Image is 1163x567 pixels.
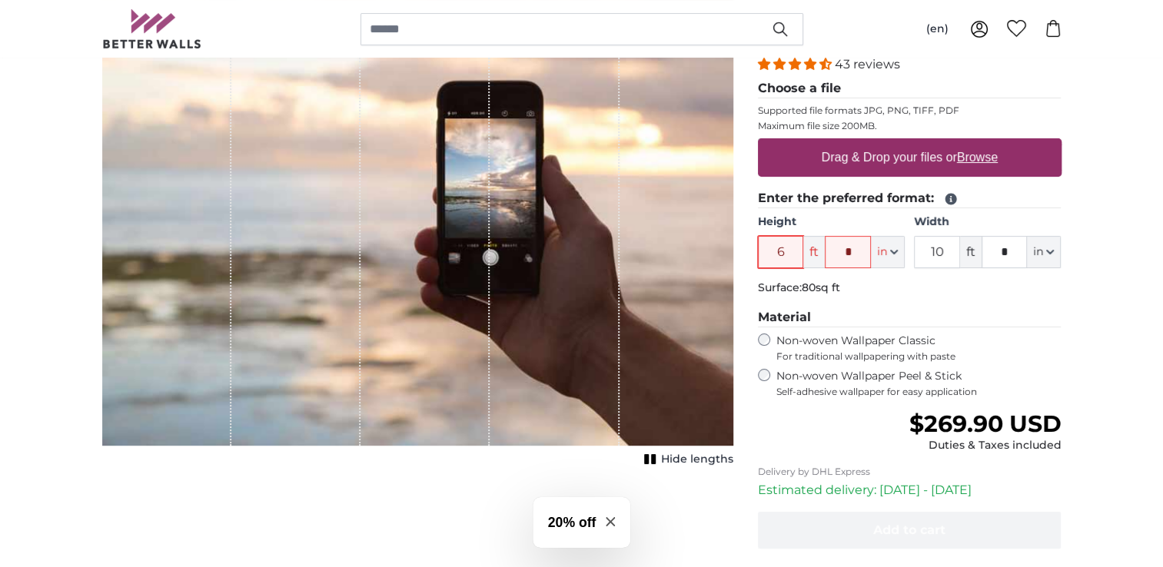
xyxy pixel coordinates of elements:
[661,452,733,467] span: Hide lengths
[909,438,1061,453] div: Duties & Taxes included
[877,244,887,260] span: in
[1033,244,1043,260] span: in
[914,214,1061,230] label: Width
[914,15,961,43] button: (en)
[803,236,825,268] span: ft
[871,236,905,268] button: in
[758,79,1062,98] legend: Choose a file
[758,57,835,71] span: 4.40 stars
[776,350,1062,363] span: For traditional wallpapering with paste
[758,466,1062,478] p: Delivery by DHL Express
[758,481,1062,499] p: Estimated delivery: [DATE] - [DATE]
[758,280,1062,296] p: Surface:
[802,280,840,294] span: 80sq ft
[960,236,982,268] span: ft
[1027,236,1061,268] button: in
[776,386,1062,398] span: Self-adhesive wallpaper for easy application
[758,189,1062,208] legend: Enter the preferred format:
[758,214,905,230] label: Height
[835,57,900,71] span: 43 reviews
[776,369,1062,398] label: Non-woven Wallpaper Peel & Stick
[758,120,1062,132] p: Maximum file size 200MB.
[815,142,1003,173] label: Drag & Drop your files or
[873,522,945,537] span: Add to cart
[640,449,733,470] button: Hide lengths
[758,104,1062,117] p: Supported file formats JPG, PNG, TIFF, PDF
[776,333,1062,363] label: Non-woven Wallpaper Classic
[758,308,1062,327] legend: Material
[758,512,1062,549] button: Add to cart
[102,9,202,48] img: Betterwalls
[909,409,1061,438] span: $269.90 USD
[957,151,998,164] u: Browse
